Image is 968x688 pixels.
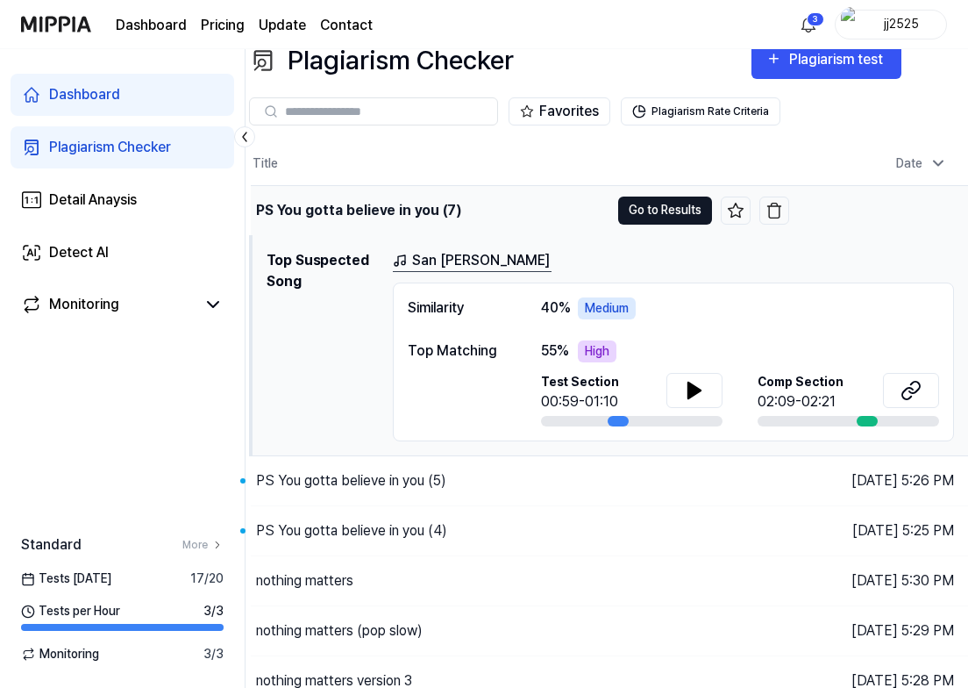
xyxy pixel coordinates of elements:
[259,15,306,36] a: Update
[751,40,901,79] button: Plagiarism test
[21,645,99,663] span: Monitoring
[798,14,819,35] img: 알림
[256,200,461,221] div: PS You gotta believe in you (7)
[190,570,224,588] span: 17 / 20
[621,97,780,125] button: Plagiarism Rate Criteria
[578,297,636,319] div: Medium
[21,602,120,620] span: Tests per Hour
[49,294,119,315] div: Monitoring
[21,570,111,588] span: Tests [DATE]
[408,340,506,362] div: Top Matching
[49,137,171,158] div: Plagiarism Checker
[578,340,616,362] div: High
[835,10,947,39] button: profilejj2525
[21,294,196,315] a: Monitoring
[49,84,120,105] div: Dashboard
[256,520,447,541] div: PS You gotta believe in you (4)
[807,12,824,26] div: 3
[203,602,224,620] span: 3 / 3
[758,373,843,391] span: Comp Section
[203,645,224,663] span: 3 / 3
[393,250,552,272] a: San [PERSON_NAME]
[618,197,712,225] button: Go to Results
[541,297,571,319] span: 40 %
[201,15,245,36] button: Pricing
[116,15,187,36] a: Dashboard
[867,14,936,33] div: jj2525
[509,97,610,125] button: Favorites
[249,40,514,80] div: Plagiarism Checker
[21,534,82,555] span: Standard
[11,232,234,274] a: Detect AI
[758,391,843,412] div: 02:09-02:21
[49,242,109,263] div: Detect AI
[256,620,423,641] div: nothing matters (pop slow)
[256,470,446,491] div: PS You gotta believe in you (5)
[11,126,234,168] a: Plagiarism Checker
[765,202,783,219] img: delete
[408,297,506,319] div: Similarity
[49,190,137,211] div: Detail Anaysis
[541,391,619,412] div: 00:59-01:10
[794,11,822,39] button: 알림3
[320,15,373,36] a: Contact
[789,48,887,71] div: Plagiarism test
[256,570,353,591] div: nothing matters
[541,373,619,391] span: Test Section
[11,179,234,221] a: Detail Anaysis
[182,537,224,553] a: More
[541,340,569,362] span: 55 %
[251,143,789,185] th: Title
[841,7,862,42] img: profile
[267,250,379,441] h1: Top Suspected Song
[11,74,234,116] a: Dashboard
[889,149,954,178] div: Date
